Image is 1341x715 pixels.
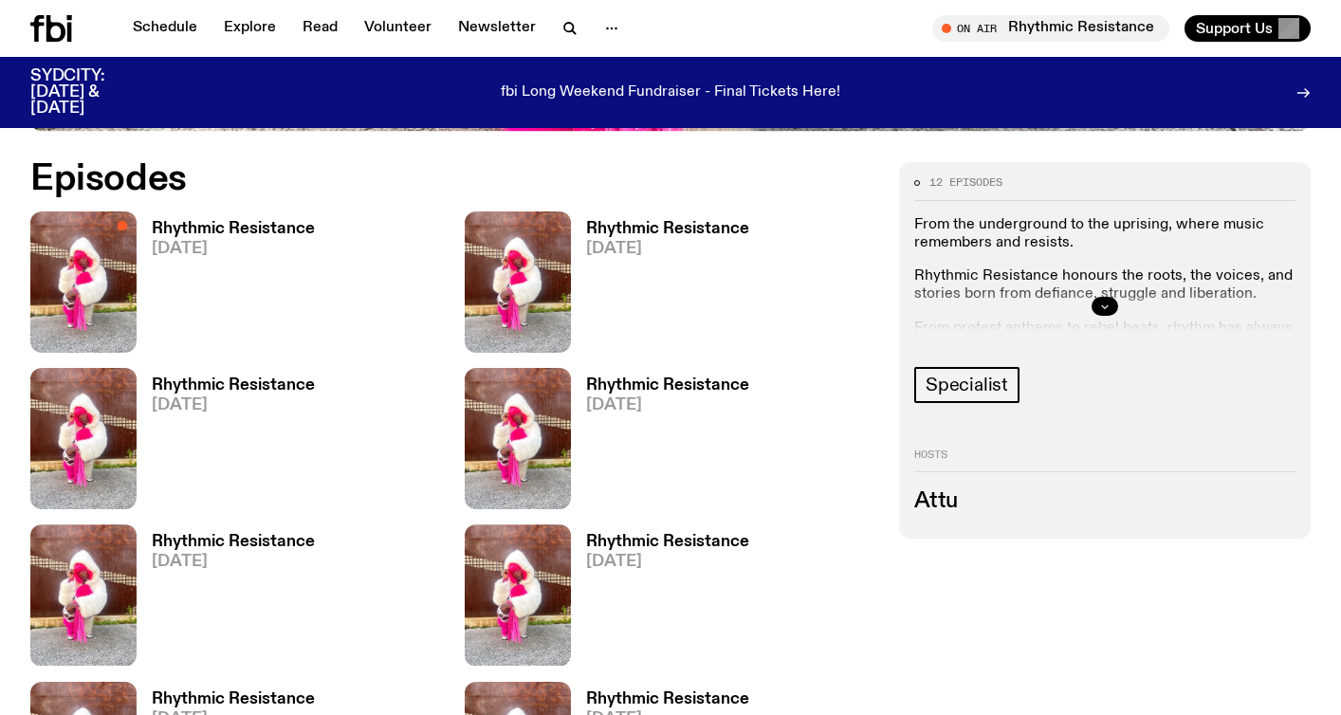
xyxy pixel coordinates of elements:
[914,266,1295,302] p: Rhythmic Resistance honours the roots, the voices, and stories born from defiance, struggle and l...
[465,368,571,509] img: Attu crouches on gravel in front of a brown wall. They are wearing a white fur coat with a hood, ...
[465,524,571,666] img: Attu crouches on gravel in front of a brown wall. They are wearing a white fur coat with a hood, ...
[212,15,287,42] a: Explore
[586,534,749,550] h3: Rhythmic Resistance
[137,221,315,353] a: Rhythmic Resistance[DATE]
[914,449,1295,471] h2: Hosts
[586,221,749,237] h3: Rhythmic Resistance
[571,377,749,509] a: Rhythmic Resistance[DATE]
[152,554,315,570] span: [DATE]
[926,375,1008,395] span: Specialist
[586,691,749,707] h3: Rhythmic Resistance
[137,377,315,509] a: Rhythmic Resistance[DATE]
[152,397,315,413] span: [DATE]
[152,377,315,394] h3: Rhythmic Resistance
[447,15,547,42] a: Newsletter
[586,377,749,394] h3: Rhythmic Resistance
[586,397,749,413] span: [DATE]
[586,554,749,570] span: [DATE]
[152,221,315,237] h3: Rhythmic Resistance
[501,84,840,101] p: fbi Long Weekend Fundraiser - Final Tickets Here!
[121,15,209,42] a: Schedule
[30,162,876,196] h2: Episodes
[586,241,749,257] span: [DATE]
[353,15,443,42] a: Volunteer
[932,15,1169,42] button: On AirRhythmic Resistance
[30,211,137,353] img: Attu crouches on gravel in front of a brown wall. They are wearing a white fur coat with a hood, ...
[465,211,571,353] img: Attu crouches on gravel in front of a brown wall. They are wearing a white fur coat with a hood, ...
[152,691,315,707] h3: Rhythmic Resistance
[137,534,315,666] a: Rhythmic Resistance[DATE]
[30,368,137,509] img: Attu crouches on gravel in front of a brown wall. They are wearing a white fur coat with a hood, ...
[30,68,152,117] h3: SYDCITY: [DATE] & [DATE]
[571,534,749,666] a: Rhythmic Resistance[DATE]
[929,177,1002,188] span: 12 episodes
[914,215,1295,251] p: From the underground to the uprising, where music remembers and resists.
[152,241,315,257] span: [DATE]
[914,367,1020,403] a: Specialist
[914,490,1295,511] h3: Attu
[571,221,749,353] a: Rhythmic Resistance[DATE]
[1196,20,1273,37] span: Support Us
[1185,15,1311,42] button: Support Us
[152,534,315,550] h3: Rhythmic Resistance
[30,524,137,666] img: Attu crouches on gravel in front of a brown wall. They are wearing a white fur coat with a hood, ...
[291,15,349,42] a: Read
